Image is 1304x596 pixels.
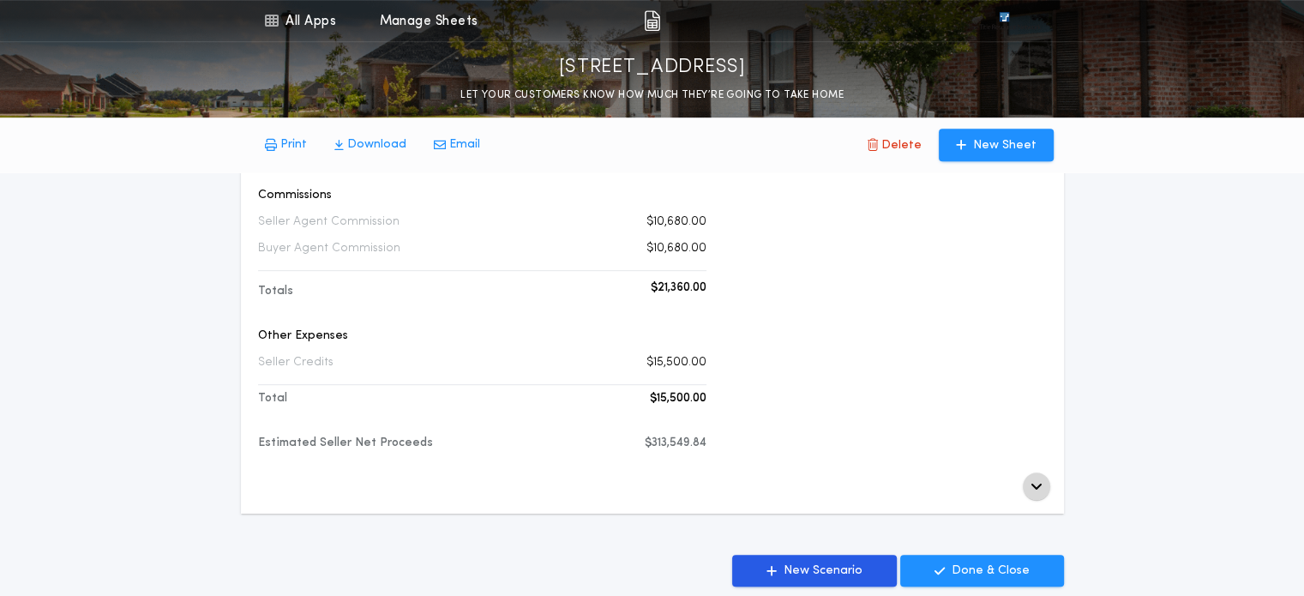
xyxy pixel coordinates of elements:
p: Delete [881,137,922,154]
p: Totals [258,283,293,300]
button: Done & Close [900,555,1064,587]
p: New Sheet [973,137,1037,154]
p: Email [449,136,480,154]
p: Estimated Seller Net Proceeds [258,435,433,452]
p: Total [258,390,287,407]
button: New Sheet [939,129,1054,161]
p: Other Expenses [258,328,706,345]
p: Done & Close [952,563,1030,580]
img: vs-icon [968,12,1040,29]
button: Download [321,129,420,160]
p: $313,549.84 [645,435,706,452]
p: Seller Agent Commission [258,214,400,231]
p: New Scenario [784,563,862,580]
button: New Scenario [732,555,897,587]
p: LET YOUR CUSTOMERS KNOW HOW MUCH THEY’RE GOING TO TAKE HOME [460,87,844,104]
p: Buyer Agent Commission [258,240,400,257]
button: Email [420,129,494,160]
p: $10,680.00 [646,214,706,231]
p: $10,680.00 [646,240,706,257]
img: img [644,10,660,31]
button: Delete [854,129,935,161]
p: Seller Credits [258,354,334,371]
p: Print [280,136,307,154]
p: [STREET_ADDRESS] [559,54,746,81]
p: Commissions [258,187,706,204]
p: $15,500.00 [646,354,706,371]
p: $21,360.00 [651,280,706,297]
p: Download [347,136,406,154]
button: Print [251,129,321,160]
p: $15,500.00 [650,390,706,407]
